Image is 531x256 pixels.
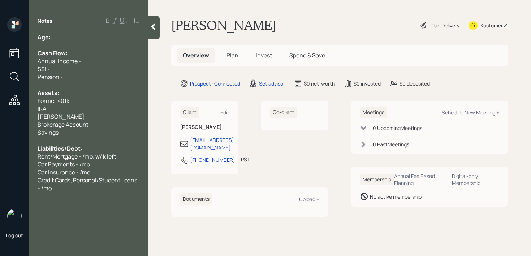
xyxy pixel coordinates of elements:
div: Edit [220,109,229,116]
div: Plan Delivery [431,22,459,29]
label: Notes [38,17,52,25]
h6: [PERSON_NAME] [180,124,229,130]
div: [EMAIL_ADDRESS][DOMAIN_NAME] [190,136,234,151]
div: $0 deposited [400,80,430,87]
div: 0 Past Meeting s [373,140,409,148]
span: Car Insurance - /mo. [38,168,92,176]
span: Assets: [38,89,59,97]
span: Rent/Mortgage - /mo. w/ k left [38,152,116,160]
h6: Documents [180,193,212,205]
span: Overview [183,51,209,59]
span: SSI - [38,65,50,73]
div: PST [241,156,250,163]
div: 0 Upcoming Meeting s [373,124,422,132]
div: Set advisor [259,80,285,87]
div: Log out [6,232,23,239]
div: Annual Fee Based Planning + [394,173,446,186]
div: [PHONE_NUMBER] [190,156,235,164]
h6: Membership [360,174,394,186]
img: retirable_logo.png [7,209,22,223]
span: Car Payments - /mo. [38,160,91,168]
div: $0 net-worth [304,80,335,87]
span: Liabilities/Debt: [38,144,82,152]
span: Brokerage Account - [38,121,92,129]
span: Cash Flow: [38,49,68,57]
div: Schedule New Meeting + [442,109,499,116]
span: Age: [38,33,51,41]
h6: Co-client [270,107,297,118]
span: Credit Cards, Personal/Student Loans - /mo. [38,176,138,192]
span: [PERSON_NAME] - [38,113,88,121]
div: Prospect · Connected [190,80,240,87]
span: Annual Income - [38,57,81,65]
div: Kustomer [480,22,503,29]
h6: Client [180,107,199,118]
span: Savings - [38,129,62,136]
h6: Meetings [360,107,387,118]
span: Spend & Save [289,51,325,59]
div: $0 invested [354,80,381,87]
div: Upload + [299,196,319,203]
span: Invest [256,51,272,59]
div: Digital-only Membership + [452,173,499,186]
span: Former 401k - [38,97,73,105]
span: IRA - [38,105,50,113]
span: Pension - [38,73,63,81]
span: Plan [226,51,238,59]
div: No active membership [370,193,422,200]
h1: [PERSON_NAME] [171,17,276,33]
